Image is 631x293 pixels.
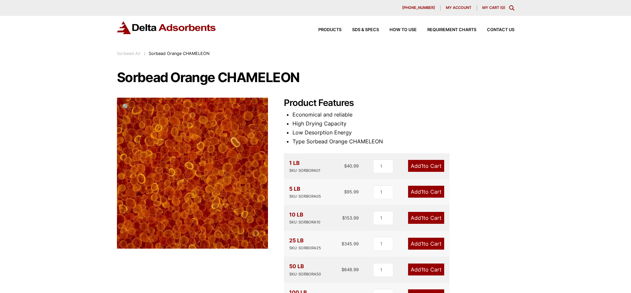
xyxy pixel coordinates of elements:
[421,215,423,221] span: 1
[342,215,345,220] span: $
[344,163,347,169] span: $
[427,28,476,32] span: Requirement Charts
[289,219,320,225] div: SKU: SORBORA10
[509,5,514,11] div: Toggle Modal Content
[352,28,379,32] span: SDS & SPECS
[487,28,514,32] span: Contact Us
[289,245,321,251] div: SKU: SORBORA25
[117,21,216,34] img: Delta Adsorbents
[408,160,444,172] a: Add1to Cart
[408,212,444,224] a: Add1to Cart
[342,241,344,246] span: $
[117,51,141,56] a: Sorbead Air
[446,6,471,10] span: My account
[441,5,477,11] a: My account
[308,28,342,32] a: Products
[501,5,504,10] span: 0
[421,163,423,169] span: 1
[292,119,514,128] li: High Drying Capacity
[344,189,347,194] span: $
[344,189,359,194] bdi: 95.99
[408,264,444,275] a: Add1to Cart
[342,267,344,272] span: $
[421,188,423,195] span: 1
[292,110,514,119] li: Economical and reliable
[417,28,476,32] a: Requirement Charts
[292,128,514,137] li: Low Desorption Energy
[342,267,359,272] bdi: 648.99
[289,236,321,251] div: 25 LB
[342,28,379,32] a: SDS & SPECS
[482,5,505,10] a: My Cart (0)
[289,159,320,174] div: 1 LB
[117,98,135,116] a: View full-screen image gallery
[149,51,210,56] span: Sorbead Orange CHAMELEON
[292,137,514,146] li: Type Sorbead Orange CHAMELEON
[408,238,444,250] a: Add1to Cart
[344,163,359,169] bdi: 40.99
[318,28,342,32] span: Products
[289,271,321,277] div: SKU: SORBORA50
[122,103,130,110] span: 🔍
[284,98,514,109] h2: Product Features
[117,71,514,84] h1: Sorbead Orange CHAMELEON
[342,241,359,246] bdi: 345.99
[144,51,145,56] span: :
[476,28,514,32] a: Contact Us
[421,240,423,247] span: 1
[289,168,320,174] div: SKU: SORBORA01
[421,266,423,273] span: 1
[397,5,441,11] a: [PHONE_NUMBER]
[390,28,417,32] span: How to Use
[289,184,321,200] div: 5 LB
[289,210,320,225] div: 10 LB
[379,28,417,32] a: How to Use
[289,262,321,277] div: 50 LB
[289,193,321,200] div: SKU: SORBORA05
[402,6,435,10] span: [PHONE_NUMBER]
[342,215,359,220] bdi: 153.99
[408,186,444,198] a: Add1to Cart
